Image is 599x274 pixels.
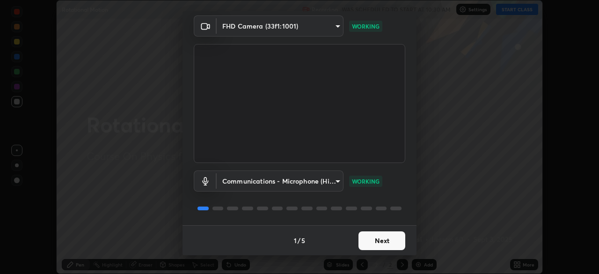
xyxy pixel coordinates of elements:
div: FHD Camera (33f1:1001) [217,170,343,192]
p: WORKING [352,177,380,185]
h4: / [298,236,300,245]
h4: 1 [294,236,297,245]
div: FHD Camera (33f1:1001) [217,15,343,37]
p: WORKING [352,22,380,30]
h4: 5 [301,236,305,245]
button: Next [358,231,405,250]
